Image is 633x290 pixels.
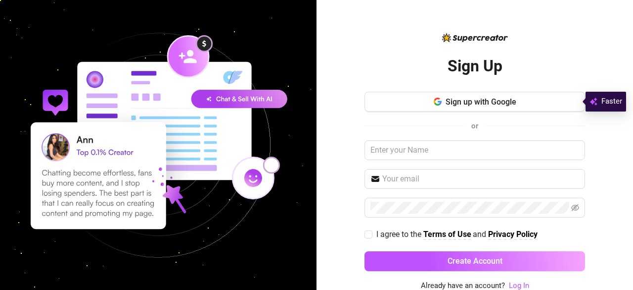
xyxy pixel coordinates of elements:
button: Create Account [364,251,585,271]
img: svg%3e [589,96,597,108]
span: Faster [601,96,622,108]
span: I agree to the [376,230,423,239]
h2: Sign Up [448,56,502,76]
button: Sign up with Google [364,92,585,112]
img: logo-BBDzfeDw.svg [442,33,508,42]
span: or [471,121,478,130]
input: Enter your Name [364,140,585,160]
span: Create Account [448,256,502,266]
input: Your email [382,173,579,185]
span: eye-invisible [571,204,579,212]
a: Privacy Policy [488,230,538,240]
strong: Terms of Use [423,230,471,239]
a: Terms of Use [423,230,471,240]
strong: Privacy Policy [488,230,538,239]
span: and [473,230,488,239]
a: Log In [509,281,529,290]
span: Sign up with Google [446,97,516,107]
